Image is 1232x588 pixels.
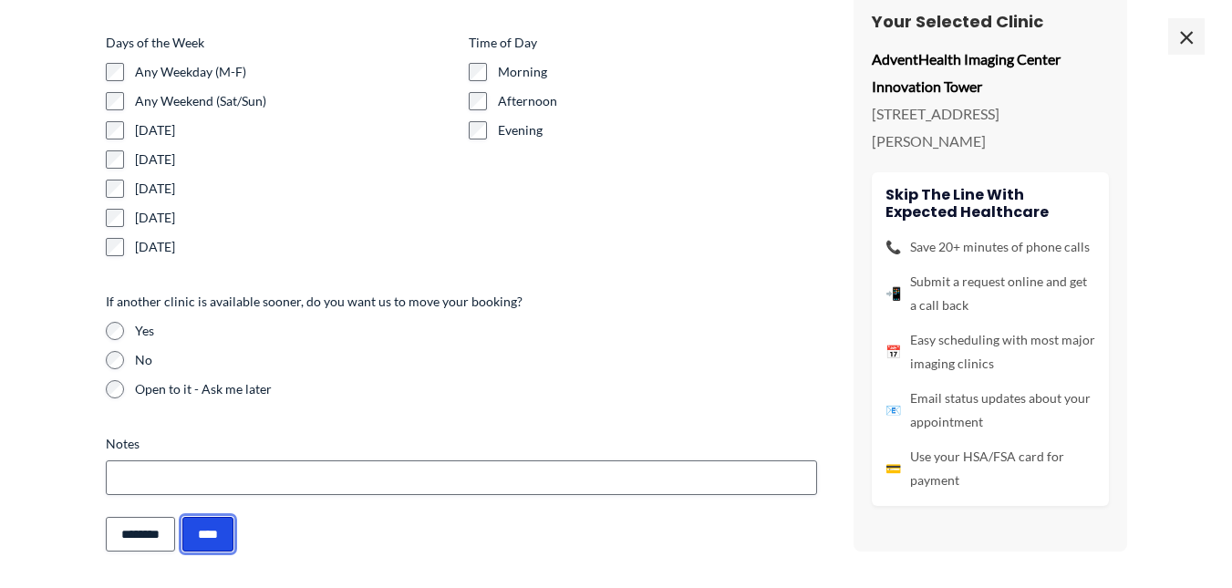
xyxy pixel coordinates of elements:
legend: Days of the Week [106,34,204,52]
label: [DATE] [135,180,454,198]
span: 📧 [885,398,901,422]
label: Yes [135,322,817,340]
label: [DATE] [135,238,454,256]
label: Evening [498,121,817,139]
p: AdventHealth Imaging Center Innovation Tower [872,46,1109,100]
span: 📞 [885,235,901,259]
label: Afternoon [498,92,817,110]
label: Notes [106,435,817,453]
span: 💳 [885,457,901,480]
label: Any Weekday (M-F) [135,63,454,81]
label: Any Weekend (Sat/Sun) [135,92,454,110]
label: [DATE] [135,150,454,169]
p: [STREET_ADDRESS][PERSON_NAME] [872,100,1109,154]
label: [DATE] [135,121,454,139]
li: Submit a request online and get a call back [885,270,1095,317]
label: Morning [498,63,817,81]
label: [DATE] [135,209,454,227]
h3: Your Selected Clinic [872,11,1109,32]
label: Open to it - Ask me later [135,380,817,398]
span: 📲 [885,282,901,305]
li: Save 20+ minutes of phone calls [885,235,1095,259]
li: Email status updates about your appointment [885,387,1095,434]
label: No [135,351,817,369]
li: Use your HSA/FSA card for payment [885,445,1095,492]
h4: Skip the line with Expected Healthcare [885,186,1095,221]
legend: If another clinic is available sooner, do you want us to move your booking? [106,293,523,311]
li: Easy scheduling with most major imaging clinics [885,328,1095,376]
span: × [1168,18,1205,55]
legend: Time of Day [469,34,537,52]
span: 📅 [885,340,901,364]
